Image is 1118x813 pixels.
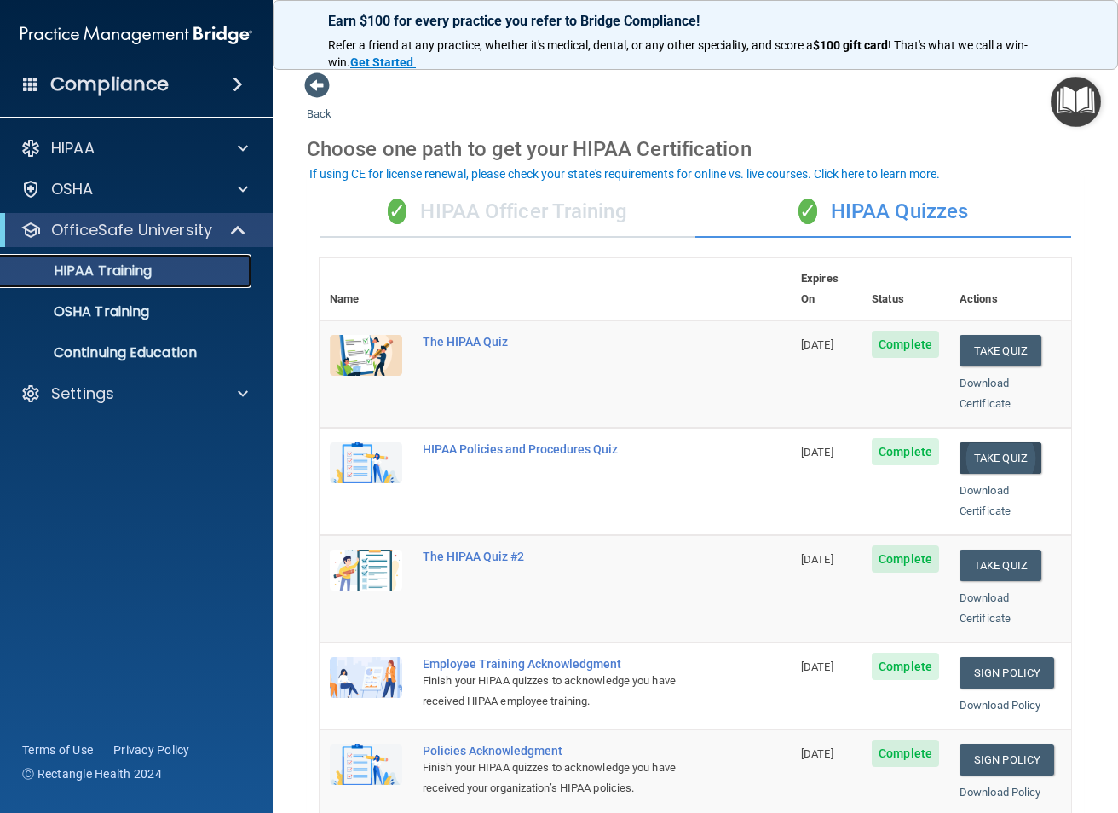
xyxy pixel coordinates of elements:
[328,13,1063,29] p: Earn $100 for every practice you refer to Bridge Compliance!
[798,199,817,224] span: ✓
[423,657,706,671] div: Employee Training Acknowledgment
[813,38,888,52] strong: $100 gift card
[51,220,212,240] p: OfficeSafe University
[20,18,252,52] img: PMB logo
[960,377,1011,410] a: Download Certificate
[320,187,695,238] div: HIPAA Officer Training
[113,741,190,758] a: Privacy Policy
[872,331,939,358] span: Complete
[11,344,244,361] p: Continuing Education
[862,258,949,320] th: Status
[960,335,1041,366] button: Take Quiz
[50,72,169,96] h4: Compliance
[350,55,413,69] strong: Get Started
[960,786,1041,799] a: Download Policy
[11,303,149,320] p: OSHA Training
[20,179,248,199] a: OSHA
[51,179,94,199] p: OSHA
[307,87,331,120] a: Back
[960,699,1041,712] a: Download Policy
[320,258,412,320] th: Name
[960,657,1054,689] a: Sign Policy
[328,38,813,52] span: Refer a friend at any practice, whether it's medical, dental, or any other speciality, and score a
[51,383,114,404] p: Settings
[423,671,706,712] div: Finish your HIPAA quizzes to acknowledge you have received HIPAA employee training.
[960,442,1041,474] button: Take Quiz
[350,55,416,69] a: Get Started
[872,653,939,680] span: Complete
[801,338,833,351] span: [DATE]
[423,758,706,799] div: Finish your HIPAA quizzes to acknowledge you have received your organization’s HIPAA policies.
[960,550,1041,581] button: Take Quiz
[51,138,95,159] p: HIPAA
[423,335,706,349] div: The HIPAA Quiz
[960,744,1054,776] a: Sign Policy
[20,383,248,404] a: Settings
[801,660,833,673] span: [DATE]
[872,740,939,767] span: Complete
[388,199,406,224] span: ✓
[22,765,162,782] span: Ⓒ Rectangle Health 2024
[949,258,1071,320] th: Actions
[307,124,1084,174] div: Choose one path to get your HIPAA Certification
[328,38,1028,69] span: ! That's what we call a win-win.
[960,591,1011,625] a: Download Certificate
[423,442,706,456] div: HIPAA Policies and Procedures Quiz
[872,438,939,465] span: Complete
[20,220,247,240] a: OfficeSafe University
[307,165,942,182] button: If using CE for license renewal, please check your state's requirements for online vs. live cours...
[801,747,833,760] span: [DATE]
[423,744,706,758] div: Policies Acknowledgment
[423,550,706,563] div: The HIPAA Quiz #2
[695,187,1071,238] div: HIPAA Quizzes
[20,138,248,159] a: HIPAA
[960,484,1011,517] a: Download Certificate
[22,741,93,758] a: Terms of Use
[801,446,833,458] span: [DATE]
[309,168,940,180] div: If using CE for license renewal, please check your state's requirements for online vs. live cours...
[11,262,152,280] p: HIPAA Training
[872,545,939,573] span: Complete
[1051,77,1101,127] button: Open Resource Center
[801,553,833,566] span: [DATE]
[791,258,862,320] th: Expires On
